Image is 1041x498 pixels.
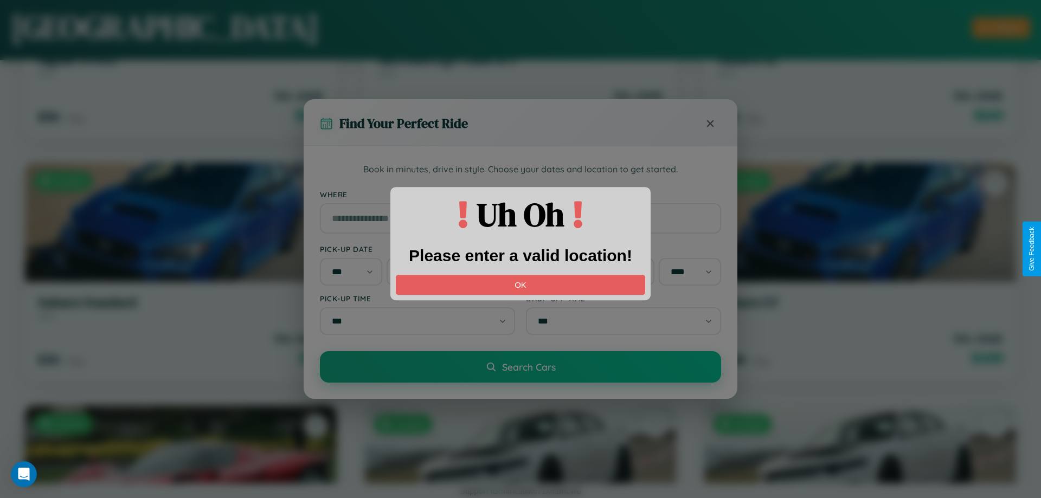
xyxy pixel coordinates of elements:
p: Book in minutes, drive in style. Choose your dates and location to get started. [320,163,721,177]
label: Drop-off Time [526,294,721,303]
label: Pick-up Date [320,244,515,254]
h3: Find Your Perfect Ride [339,114,468,132]
label: Pick-up Time [320,294,515,303]
label: Drop-off Date [526,244,721,254]
span: Search Cars [502,361,556,373]
label: Where [320,190,721,199]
